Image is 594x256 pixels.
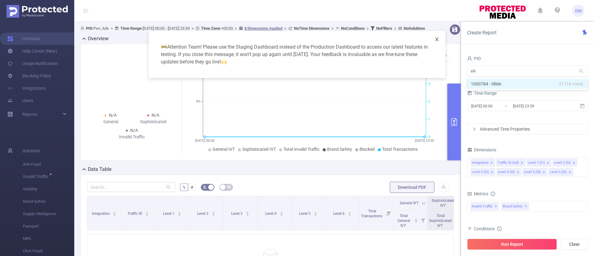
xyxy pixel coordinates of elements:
i: icon: close [520,161,523,165]
div: Level 5 (l5) [524,168,541,176]
div: Level 3 (l3) [472,168,489,176]
span: ✕ [495,203,497,210]
i: icon: info-circle [497,227,501,231]
i: icon: close [516,171,519,174]
input: Start date [471,102,521,110]
span: Dimensions [467,147,496,152]
span: Create Report [467,30,497,36]
div: Level 2 (l2) [554,159,571,167]
i: icon: close [546,161,549,165]
i: icon: info-circle [491,192,495,196]
div: Level 1 (l1) [528,159,545,167]
span: 31 [18 rows] [559,80,583,87]
i: icon: close [542,171,545,174]
div: Attention Team! Please use the Staging Dashboard instead of the Production Dashboard to access ou... [156,38,438,71]
li: Level 1 (l1) [527,158,551,167]
div: Level 6 (l6) [550,168,567,176]
li: 1000784 - Sliide [467,79,588,89]
button: Run Report [467,239,557,250]
li: Level 4 (l4) [497,168,521,176]
li: Level 5 (l5) [523,168,547,176]
li: Level 6 (l6) [549,168,573,176]
div: Level 4 (l4) [498,168,515,176]
i: icon: close [568,171,571,174]
div: icon: rightAdvanced Time Properties [467,124,588,134]
i: icon: close [572,161,575,165]
button: Close [428,31,445,48]
i: icon: close [490,171,493,174]
span: Metrics [467,191,488,196]
div: Traffic ID (tid) [497,159,519,167]
i: icon: right [472,127,476,131]
span: Invalid Traffic [471,202,499,210]
i: icon: user [467,56,472,61]
li: Integration [471,158,495,167]
div: Integration [472,159,489,167]
span: Conditions [474,226,501,231]
span: warning [161,44,167,50]
i: icon: close [490,161,493,165]
input: End date [512,102,562,110]
li: Traffic ID (tid) [496,158,525,167]
i: icon: close [434,37,439,42]
span: Brand Safety [501,202,529,210]
span: PID [467,56,481,61]
span: highfive [221,59,227,65]
button: Clear [561,239,588,250]
span: ✕ [525,203,527,210]
li: Level 3 (l3) [471,168,495,176]
li: Level 2 (l2) [553,158,577,167]
span: Time Range [467,91,497,96]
